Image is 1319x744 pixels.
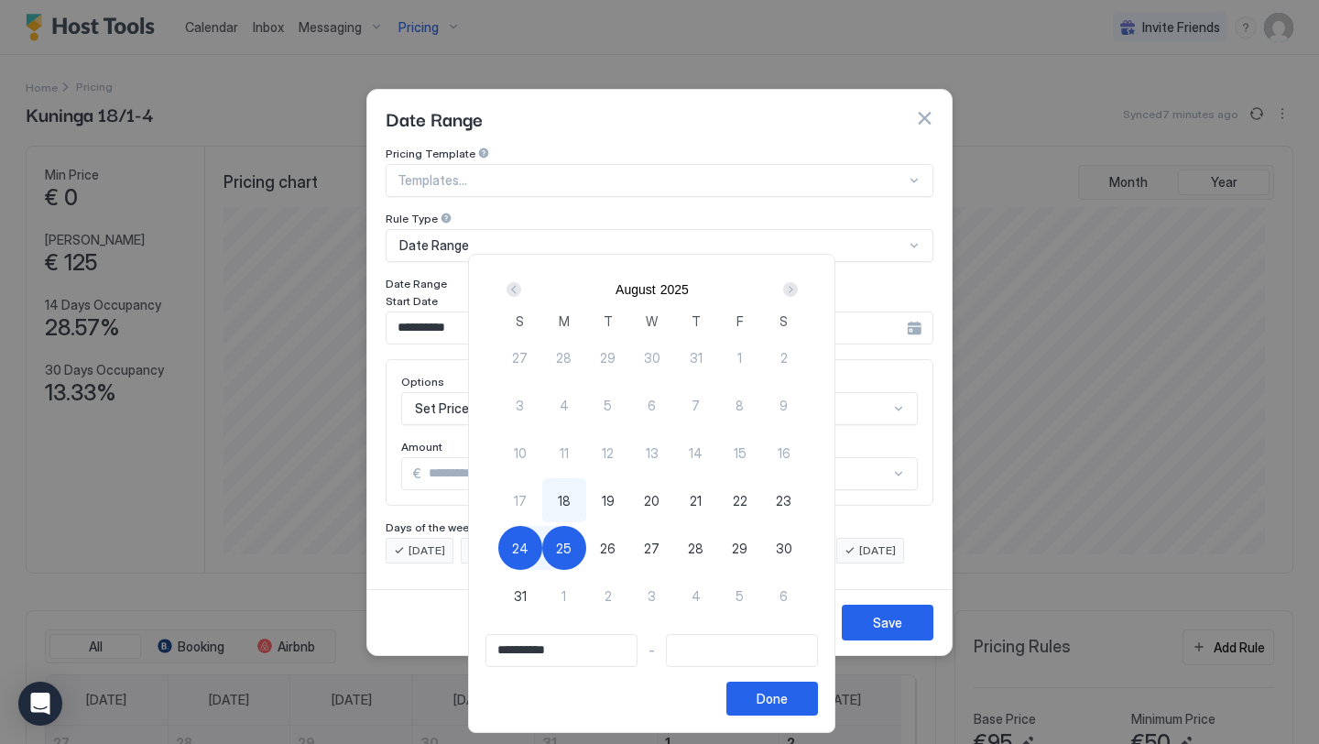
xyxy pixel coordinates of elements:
button: 10 [498,431,542,475]
button: 23 [762,478,806,522]
button: 26 [586,526,630,570]
span: 2 [605,586,612,606]
span: 5 [736,586,744,606]
span: 24 [512,539,529,558]
button: 31 [498,574,542,618]
button: 14 [674,431,718,475]
button: 6 [762,574,806,618]
span: T [692,312,701,331]
button: 25 [542,526,586,570]
span: W [646,312,658,331]
input: Input Field [486,635,637,666]
button: 28 [542,335,586,379]
button: 31 [674,335,718,379]
span: 14 [689,443,703,463]
span: T [604,312,613,331]
span: 2 [780,348,788,367]
button: 30 [762,526,806,570]
button: 8 [718,383,762,427]
span: 5 [604,396,612,415]
span: M [559,312,570,331]
span: 22 [733,491,747,510]
span: 16 [778,443,790,463]
span: 9 [779,396,788,415]
button: 22 [718,478,762,522]
button: Done [726,682,818,716]
span: 10 [514,443,527,463]
span: 26 [600,539,616,558]
span: 30 [644,348,660,367]
span: 23 [776,491,791,510]
button: 29 [586,335,630,379]
button: 9 [762,383,806,427]
span: 12 [602,443,614,463]
button: 2025 [660,282,689,297]
button: 20 [630,478,674,522]
button: 1 [718,335,762,379]
span: 31 [690,348,703,367]
span: 3 [516,396,524,415]
button: 30 [630,335,674,379]
span: 3 [648,586,656,606]
button: 4 [542,383,586,427]
button: 17 [498,478,542,522]
button: 27 [498,335,542,379]
input: Input Field [667,635,817,666]
span: S [516,312,524,331]
button: 4 [674,574,718,618]
div: Done [757,689,788,708]
button: Prev [503,279,528,301]
span: 19 [602,491,615,510]
span: 27 [512,348,528,367]
span: 13 [646,443,659,463]
span: 20 [644,491,659,510]
button: 27 [630,526,674,570]
button: 13 [630,431,674,475]
span: 21 [690,491,702,510]
button: 3 [630,574,674,618]
span: 18 [558,491,571,510]
button: 2 [762,335,806,379]
button: 11 [542,431,586,475]
span: - [649,642,655,659]
div: Open Intercom Messenger [18,682,62,726]
span: 27 [644,539,659,558]
button: 21 [674,478,718,522]
button: 6 [630,383,674,427]
button: 24 [498,526,542,570]
button: August [616,282,656,297]
span: 8 [736,396,744,415]
button: 28 [674,526,718,570]
span: 7 [692,396,700,415]
button: 15 [718,431,762,475]
span: 6 [779,586,788,606]
button: 12 [586,431,630,475]
button: 18 [542,478,586,522]
button: 5 [718,574,762,618]
span: 1 [561,586,566,606]
span: 11 [560,443,569,463]
button: 3 [498,383,542,427]
button: 29 [718,526,762,570]
button: 2 [586,574,630,618]
span: 17 [514,491,527,510]
span: 6 [648,396,656,415]
span: 29 [732,539,747,558]
button: 7 [674,383,718,427]
span: 28 [556,348,572,367]
span: 25 [556,539,572,558]
span: 15 [734,443,747,463]
span: 31 [514,586,527,606]
span: 30 [776,539,792,558]
button: 1 [542,574,586,618]
button: 19 [586,478,630,522]
span: 1 [737,348,742,367]
button: 5 [586,383,630,427]
span: S [779,312,788,331]
span: 4 [692,586,701,606]
button: Next [777,279,801,301]
span: 4 [560,396,569,415]
button: 16 [762,431,806,475]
